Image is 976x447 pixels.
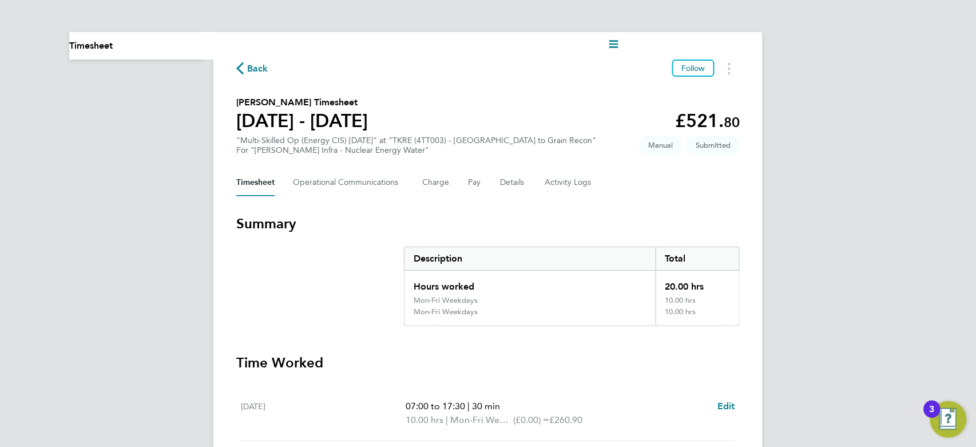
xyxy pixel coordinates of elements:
button: Open Resource Center, 3 new notifications [930,401,967,438]
button: Operational Communications [293,169,404,196]
div: 10.00 hrs [656,307,739,326]
div: 20.00 hrs [656,271,739,296]
div: 3 [930,409,935,424]
div: Summary [404,247,740,326]
span: 80 [724,114,740,130]
span: 30 min [472,401,500,412]
button: Activity Logs [545,169,593,196]
nav: Main navigation [69,32,204,60]
a: Edit [717,399,735,413]
div: 10.00 hrs [656,296,739,307]
button: Follow [672,60,715,77]
button: Back [236,61,268,76]
div: Description [404,247,656,270]
h3: Time Worked [236,354,740,372]
button: Pay [468,169,482,196]
span: | [467,401,470,412]
span: This timesheet was manually created. [639,136,682,155]
div: "Multi-Skilled Op (Energy CIS) [DATE]" at "TKRE (4TT003) - [GEOGRAPHIC_DATA] to Grain Recon" [236,136,596,155]
div: Total [656,247,739,270]
div: Mon-Fri Weekdays [414,296,478,305]
button: Timesheet [236,169,275,196]
div: Mon-Fri Weekdays [414,307,478,317]
span: £260.90 [549,414,582,425]
span: This timesheet is Submitted. [687,136,740,155]
app-decimal: £521. [675,110,740,132]
span: Mon-Fri Weekdays [450,413,513,427]
span: (£0.00) = [513,414,549,425]
span: | [446,414,448,425]
div: For "[PERSON_NAME] Infra - Nuclear Energy Water" [236,145,596,155]
h3: Summary [236,215,740,233]
div: [DATE] [241,399,406,427]
span: Back [247,62,268,76]
span: Edit [717,401,735,412]
span: 10.00 hrs [406,414,443,425]
button: Timesheets Menu [719,60,740,77]
button: Details [500,169,526,196]
div: Hours worked [404,271,656,296]
h2: [PERSON_NAME] Timesheet [236,96,368,109]
span: Follow [681,63,705,73]
button: Charge [422,169,450,196]
h1: [DATE] - [DATE] [236,109,368,132]
li: Timesheet [69,39,113,53]
span: 07:00 to 17:30 [406,401,465,412]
